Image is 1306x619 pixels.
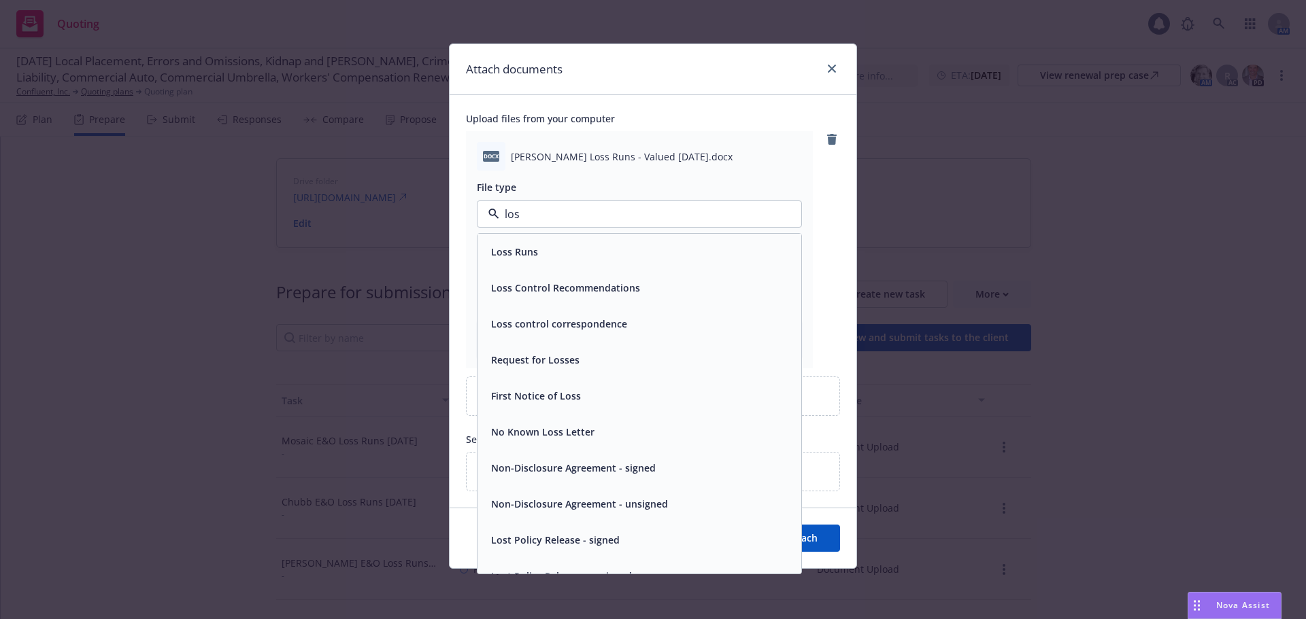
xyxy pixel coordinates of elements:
[477,181,516,194] span: File type
[1188,592,1282,619] button: Nova Assist
[483,151,499,161] span: docx
[491,425,595,439] button: No Known Loss Letter
[824,60,840,77] a: close
[466,376,840,416] div: Upload new files
[466,60,563,78] h1: Attach documents
[1188,593,1205,618] div: Drag to move
[491,281,640,295] button: Loss Control Recommendations
[491,497,668,511] button: Non-Disclosure Agreement - unsigned
[491,569,632,583] button: Lost Policy Release - unsigned
[491,461,656,475] button: Non-Disclosure Agreement - signed
[491,317,627,331] button: Loss control correspondence
[491,245,538,259] button: Loss Runs
[824,131,840,147] a: remove
[466,111,840,126] span: Upload files from your computer
[491,533,620,547] button: Lost Policy Release - signed
[1216,599,1270,611] span: Nova Assist
[765,525,840,552] button: Attach
[466,432,840,446] span: Select files from the Newfront files app
[491,353,580,367] button: Request for Losses
[499,206,774,222] input: Filter by keyword
[511,149,733,164] span: [PERSON_NAME] Loss Runs - Valued [DATE].docx
[466,452,840,491] div: Select existing files
[491,389,581,403] button: First Notice of Loss
[787,531,818,544] span: Attach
